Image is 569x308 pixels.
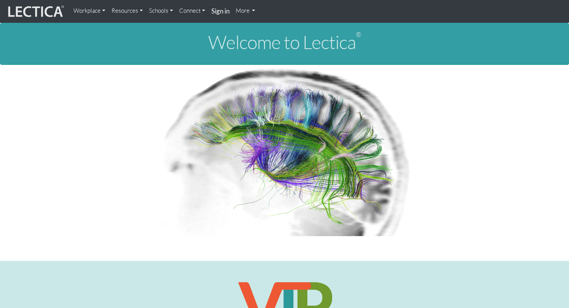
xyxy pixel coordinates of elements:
[233,3,259,19] a: More
[156,65,413,237] img: Human Connectome Project Image
[356,30,361,39] sup: ®
[70,3,108,19] a: Workplace
[211,7,230,15] strong: Sign in
[146,3,176,19] a: Schools
[108,3,146,19] a: Resources
[6,4,64,19] img: lecticalive
[176,3,208,19] a: Connect
[208,3,233,20] a: Sign in
[6,32,563,53] h1: Welcome to Lectica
